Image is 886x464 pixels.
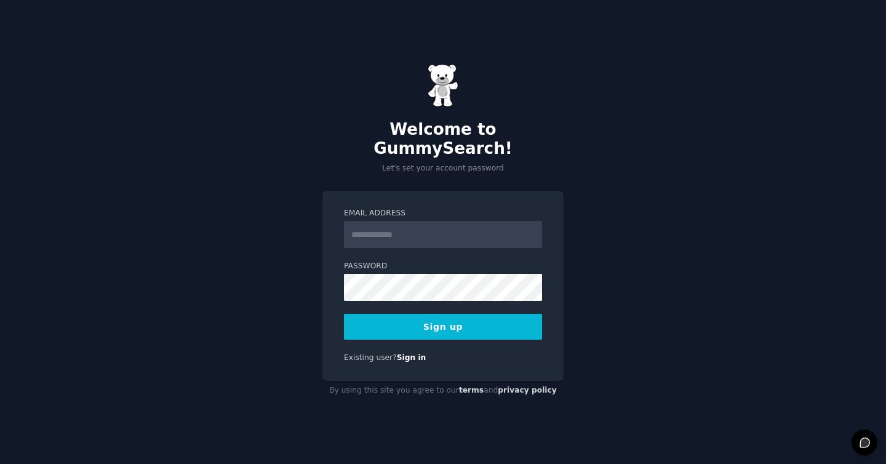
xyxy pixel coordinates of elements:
[428,64,458,107] img: Gummy Bear
[498,386,557,394] a: privacy policy
[344,208,542,219] label: Email Address
[397,353,426,362] a: Sign in
[344,353,397,362] span: Existing user?
[322,163,564,174] p: Let's set your account password
[344,314,542,340] button: Sign up
[459,386,484,394] a: terms
[322,381,564,401] div: By using this site you agree to our and
[344,261,542,272] label: Password
[322,120,564,159] h2: Welcome to GummySearch!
